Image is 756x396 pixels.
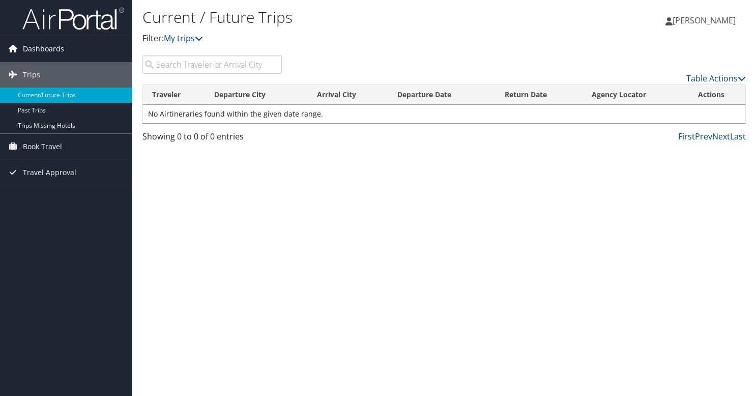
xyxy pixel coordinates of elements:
[142,32,545,45] p: Filter:
[730,131,746,142] a: Last
[142,130,282,148] div: Showing 0 to 0 of 0 entries
[678,131,695,142] a: First
[695,131,712,142] a: Prev
[673,15,736,26] span: [PERSON_NAME]
[22,7,124,31] img: airportal-logo.png
[142,55,282,74] input: Search Traveler or Arrival City
[308,85,388,105] th: Arrival City: activate to sort column ascending
[143,85,205,105] th: Traveler: activate to sort column ascending
[205,85,308,105] th: Departure City: activate to sort column ascending
[712,131,730,142] a: Next
[164,33,203,44] a: My trips
[23,134,62,159] span: Book Travel
[496,85,582,105] th: Return Date: activate to sort column ascending
[142,7,545,28] h1: Current / Future Trips
[689,85,745,105] th: Actions
[583,85,689,105] th: Agency Locator: activate to sort column ascending
[143,105,745,123] td: No Airtineraries found within the given date range.
[23,62,40,88] span: Trips
[665,5,746,36] a: [PERSON_NAME]
[388,85,496,105] th: Departure Date: activate to sort column descending
[686,73,746,84] a: Table Actions
[23,36,64,62] span: Dashboards
[23,160,76,185] span: Travel Approval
